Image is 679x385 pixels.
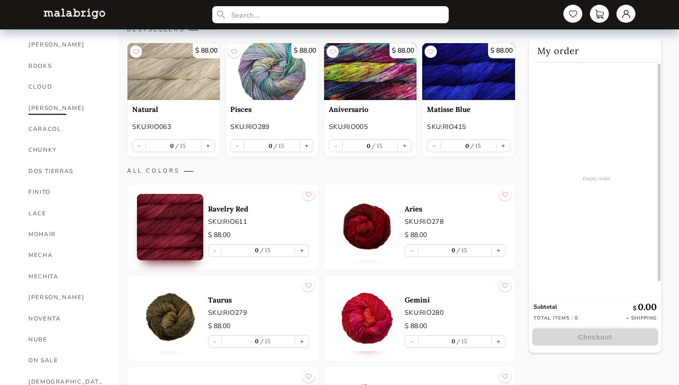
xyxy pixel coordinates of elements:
[534,303,557,311] strong: Subtotal
[427,105,510,114] a: Matisse Blue
[291,43,318,58] p: $ 88.00
[137,194,203,260] img: 0.jpg
[371,142,383,149] label: 15
[324,43,416,100] img: Aniversario
[137,285,203,351] img: 0.jpg
[427,122,510,132] p: SKU: RIO415
[226,43,318,100] img: Pisces
[28,245,104,266] a: MECHA
[389,43,416,58] p: $ 88.00
[208,217,309,227] p: SKU: RIO611
[405,217,506,227] p: SKU: RIO278
[405,321,506,331] p: $ 88.00
[492,245,505,257] button: +
[398,140,411,152] button: +
[127,26,516,33] p: BESTSELLERS
[28,203,104,224] a: LACE
[28,34,104,55] a: [PERSON_NAME]
[532,329,658,346] button: Checkout
[28,224,104,245] a: MOHAIR
[28,119,104,139] a: CARACOL
[127,167,516,174] p: ALL COLORS
[334,285,400,351] img: 0.jpg
[28,161,104,182] a: DOS TIERRAS
[626,315,657,321] p: + Shipping
[529,329,661,346] a: Checkout
[28,98,104,119] a: [PERSON_NAME]
[208,321,309,331] p: $ 88.00
[405,308,506,318] p: SKU: RIO280
[295,245,308,257] button: +
[193,43,220,58] p: $ 88.00
[28,308,104,329] a: NOVENTA
[455,338,468,345] label: 15
[329,105,412,114] a: Aniversario
[405,230,506,240] p: $ 88.00
[132,105,215,114] a: Natural
[208,308,309,318] p: SKU: RIO279
[534,315,578,321] p: Total items : 0
[28,329,104,350] a: NUBE
[212,6,449,23] input: Search...
[334,194,400,260] img: 0.jpg
[132,122,215,132] p: SKU: RIO063
[422,43,515,100] a: $ 88.00
[329,122,412,132] p: SKU: RIO005
[28,266,104,287] a: MECHITA
[208,295,309,304] a: Taurus
[492,336,505,348] button: +
[44,9,105,18] img: L5WsItTXhTFtyxb3tkNoXNspfcfOAAWlbXYcuBTUg0FA22wzaAJ6kXiYLTb6coiuTfQf1mE2HwVko7IAAAAASUVORK5CYII=
[230,122,313,132] p: SKU: RIO289
[28,182,104,202] a: FINITO
[259,247,271,254] label: 15
[272,142,285,149] label: 15
[174,142,186,149] label: 15
[529,63,665,294] div: Empty order
[455,247,468,254] label: 15
[469,142,481,149] label: 15
[28,350,104,371] a: ON SALE
[295,336,308,348] button: +
[534,39,657,63] h2: My order
[208,230,309,240] p: $ 88.00
[28,76,104,97] a: CLOUD
[28,139,104,160] a: CHUNKY
[405,204,506,213] a: Aries
[324,43,416,100] a: $ 88.00
[127,43,220,100] img: Natural
[230,105,313,114] a: Pisces
[633,301,657,312] p: 0.00
[28,287,104,308] a: [PERSON_NAME]
[127,43,220,100] a: $ 88.00
[633,304,638,312] span: $
[497,140,510,152] button: +
[259,338,271,345] label: 15
[422,43,515,100] img: Matisse Blue
[201,140,215,152] button: +
[226,43,318,100] a: $ 88.00
[208,204,309,213] a: Ravelry Red
[28,55,104,76] a: BOOKS
[405,295,506,304] a: Gemini
[300,140,313,152] button: +
[488,43,515,58] p: $ 88.00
